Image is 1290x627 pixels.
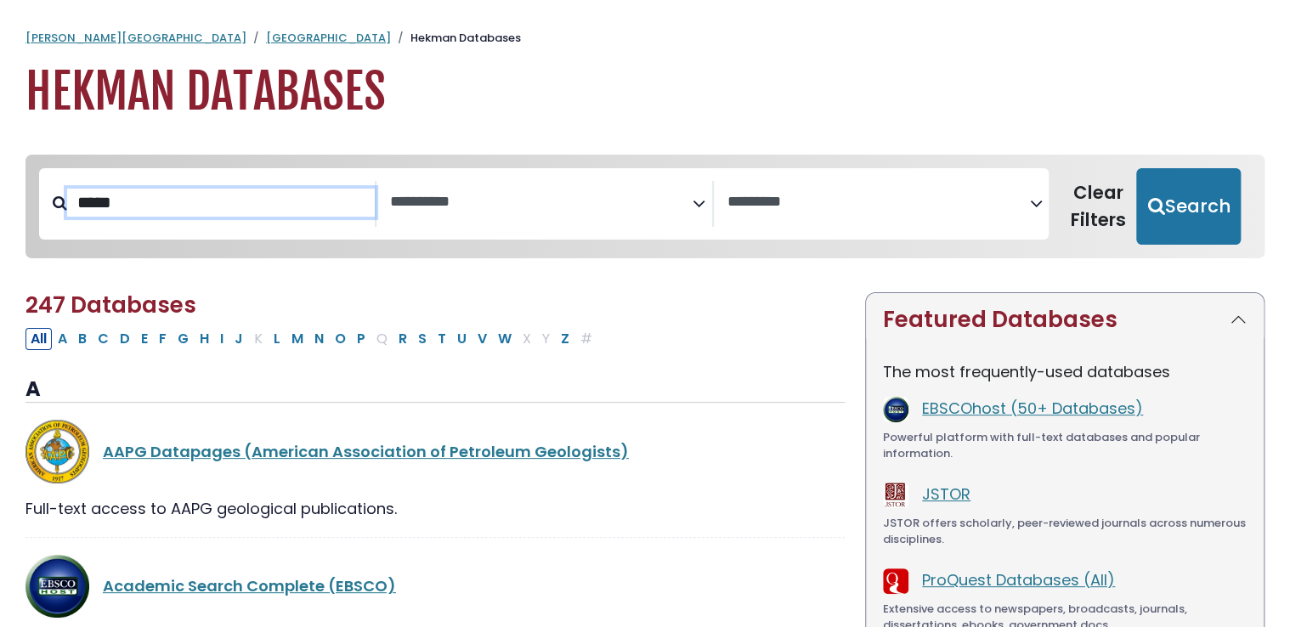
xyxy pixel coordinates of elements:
p: The most frequently-used databases [883,360,1247,383]
a: [PERSON_NAME][GEOGRAPHIC_DATA] [25,30,246,46]
nav: Search filters [25,155,1265,258]
a: Academic Search Complete (EBSCO) [103,575,396,596]
div: Full-text access to AAPG geological publications. [25,497,845,520]
button: Filter Results F [154,328,172,350]
button: Filter Results E [136,328,153,350]
div: JSTOR offers scholarly, peer-reviewed journals across numerous disciplines. [883,515,1247,548]
button: Filter Results J [229,328,248,350]
input: Search database by title or keyword [67,189,375,217]
button: Filter Results R [393,328,412,350]
button: Filter Results P [352,328,371,350]
a: JSTOR [922,483,970,505]
a: [GEOGRAPHIC_DATA] [266,30,391,46]
textarea: Search [727,194,1030,212]
h1: Hekman Databases [25,64,1265,121]
div: Powerful platform with full-text databases and popular information. [883,429,1247,462]
li: Hekman Databases [391,30,521,47]
button: Clear Filters [1059,168,1136,245]
button: Filter Results N [309,328,329,350]
button: Filter Results T [433,328,451,350]
button: Filter Results C [93,328,114,350]
button: Filter Results H [195,328,214,350]
button: Featured Databases [866,293,1264,347]
h3: A [25,377,845,403]
div: Alpha-list to filter by first letter of database name [25,327,599,348]
button: All [25,328,52,350]
button: Filter Results V [472,328,492,350]
span: 247 Databases [25,290,196,320]
button: Filter Results G [173,328,194,350]
button: Filter Results I [215,328,229,350]
a: EBSCOhost (50+ Databases) [922,398,1143,419]
button: Filter Results B [73,328,92,350]
button: Filter Results W [493,328,517,350]
button: Filter Results L [269,328,286,350]
textarea: Search [390,194,693,212]
a: ProQuest Databases (All) [922,569,1115,590]
button: Filter Results D [115,328,135,350]
button: Filter Results O [330,328,351,350]
button: Filter Results M [286,328,308,350]
a: AAPG Datapages (American Association of Petroleum Geologists) [103,441,629,462]
button: Filter Results Z [556,328,574,350]
button: Filter Results A [53,328,72,350]
button: Submit for Search Results [1136,168,1241,245]
nav: breadcrumb [25,30,1265,47]
button: Filter Results S [413,328,432,350]
button: Filter Results U [452,328,472,350]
